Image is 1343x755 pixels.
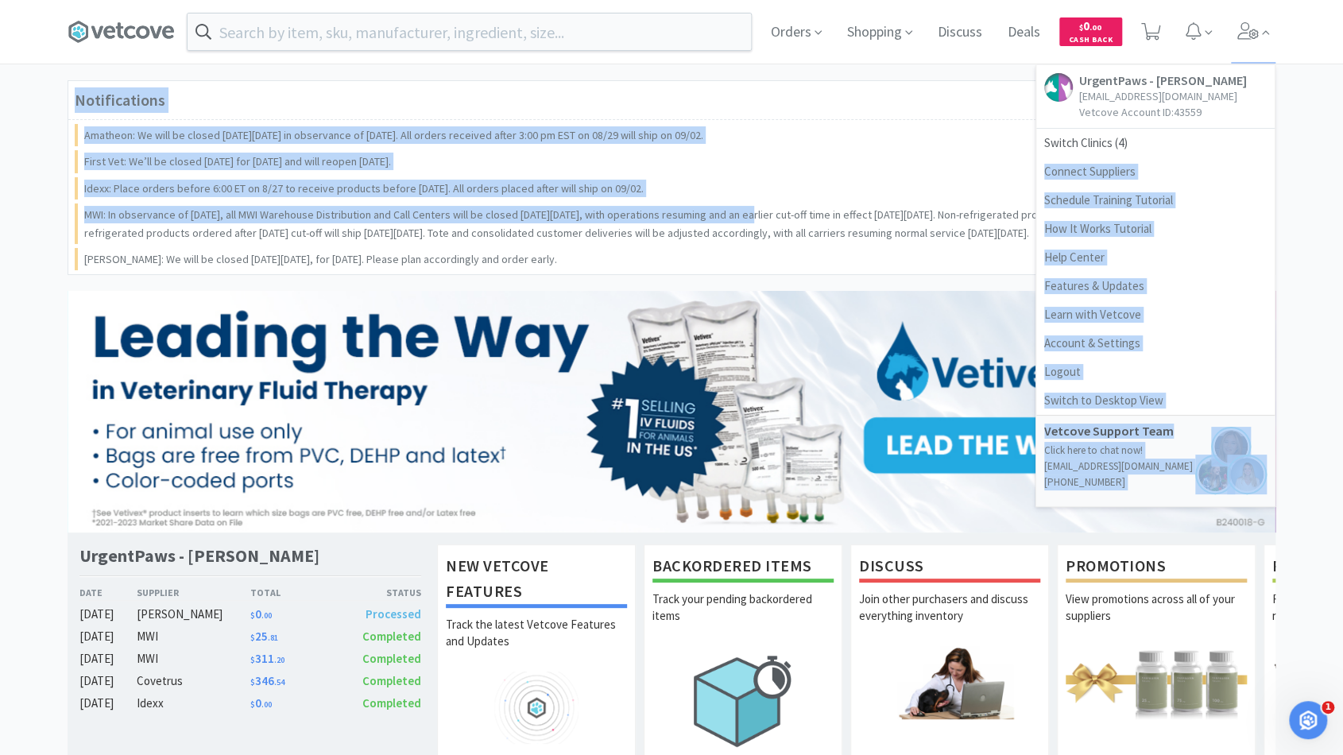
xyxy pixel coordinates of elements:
[79,585,137,600] div: Date
[250,633,255,643] span: $
[274,655,284,665] span: . 20
[137,627,250,646] div: MWI
[1044,459,1267,474] p: [EMAIL_ADDRESS][DOMAIN_NAME]
[79,672,137,691] div: [DATE]
[1195,455,1235,494] img: jennifer.png
[1036,358,1275,386] a: Logout
[84,153,391,170] p: First Vet: We’ll be closed [DATE] for [DATE] and will reopen [DATE].
[362,673,421,688] span: Completed
[79,605,137,624] div: [DATE]
[79,649,137,668] div: [DATE]
[79,627,137,646] div: [DATE]
[859,553,1040,583] h1: Discuss
[362,695,421,710] span: Completed
[1069,36,1113,46] span: Cash Back
[362,651,421,666] span: Completed
[1036,65,1275,129] a: UrgentPaws - [PERSON_NAME][EMAIL_ADDRESS][DOMAIN_NAME]Vetcove Account ID:43559
[652,646,834,755] img: hero_backorders.png
[1044,474,1267,490] p: [PHONE_NUMBER]
[250,677,255,687] span: $
[652,590,834,646] p: Track your pending backordered items
[859,590,1040,646] p: Join other purchasers and discuss everything inventory
[79,694,421,713] a: [DATE]Idexx$0.00Completed
[931,25,989,40] a: Discuss
[261,610,272,621] span: . 00
[1211,427,1251,467] img: jules.png
[261,699,272,710] span: . 00
[1079,88,1247,104] p: [EMAIL_ADDRESS][DOMAIN_NAME]
[137,694,250,713] div: Idexx
[79,627,421,646] a: [DATE]MWI$25.81Completed
[250,606,272,621] span: 0
[859,646,1040,718] img: hero_discuss.png
[1044,424,1203,439] h5: Vetcove Support Team
[1001,25,1047,40] a: Deals
[68,291,1275,532] img: 6bcff1d5513c4292bcae26201ab6776f.jpg
[446,672,627,744] img: hero_feature_roadmap.png
[268,633,278,643] span: . 81
[188,14,751,50] input: Search by item, sku, manufacturer, ingredient, size...
[84,206,1262,242] p: MWI: In observance of [DATE], all MWI Warehouse Distribution and Call Centers will be closed [DAT...
[1036,386,1275,415] a: Switch to Desktop View
[250,629,278,644] span: 25
[137,585,250,600] div: Supplier
[652,553,834,583] h1: Backordered Items
[1044,443,1143,457] a: Click here to chat now!
[1066,590,1247,646] p: View promotions across all of your suppliers
[1036,129,1275,157] span: Switch Clinics ( 4 )
[1289,701,1327,739] iframe: Intercom live chat
[1036,329,1275,358] a: Account & Settings
[250,695,272,710] span: 0
[250,673,284,688] span: 346
[1079,73,1247,88] h5: UrgentPaws - [PERSON_NAME]
[79,649,421,668] a: [DATE]MWI$311.20Completed
[79,694,137,713] div: [DATE]
[250,585,336,600] div: Total
[1079,104,1247,120] p: Vetcove Account ID: 43559
[250,699,255,710] span: $
[1079,22,1083,33] span: $
[446,553,627,608] h1: New Vetcove Features
[84,250,557,268] p: [PERSON_NAME]: We will be closed [DATE][DATE], for [DATE]. Please plan accordingly and order early.
[1079,18,1101,33] span: 0
[1089,22,1101,33] span: . 00
[137,605,250,624] div: [PERSON_NAME]
[1036,186,1275,215] a: Schedule Training Tutorial
[79,544,319,567] h1: UrgentPaws - [PERSON_NAME]
[1066,646,1247,718] img: hero_promotions.png
[1036,215,1275,243] a: How It Works Tutorial
[79,605,421,624] a: [DATE][PERSON_NAME]$0.00Processed
[137,649,250,668] div: MWI
[79,672,421,691] a: [DATE]Covetrus$346.54Completed
[250,655,255,665] span: $
[446,616,627,672] p: Track the latest Vetcove Features and Updates
[84,126,703,144] p: Amatheon: We will be closed [DATE][DATE] in observance of [DATE]. All orders received after 3:00 ...
[1036,157,1275,186] a: Connect Suppliers
[366,606,421,621] span: Processed
[137,672,250,691] div: Covetrus
[1036,300,1275,329] a: Learn with Vetcove
[274,677,284,687] span: . 54
[1322,701,1334,714] span: 1
[1066,553,1247,583] h1: Promotions
[335,585,421,600] div: Status
[1059,10,1122,53] a: $0.00Cash Back
[1227,455,1267,494] img: bridget.png
[75,87,165,113] h3: Notifications
[362,629,421,644] span: Completed
[250,651,284,666] span: 311
[1036,272,1275,300] a: Features & Updates
[84,180,644,197] p: Idexx: Place orders before 6:00 ET on 8/27 to receive products before [DATE]. All orders placed a...
[1036,243,1275,272] a: Help Center
[250,610,255,621] span: $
